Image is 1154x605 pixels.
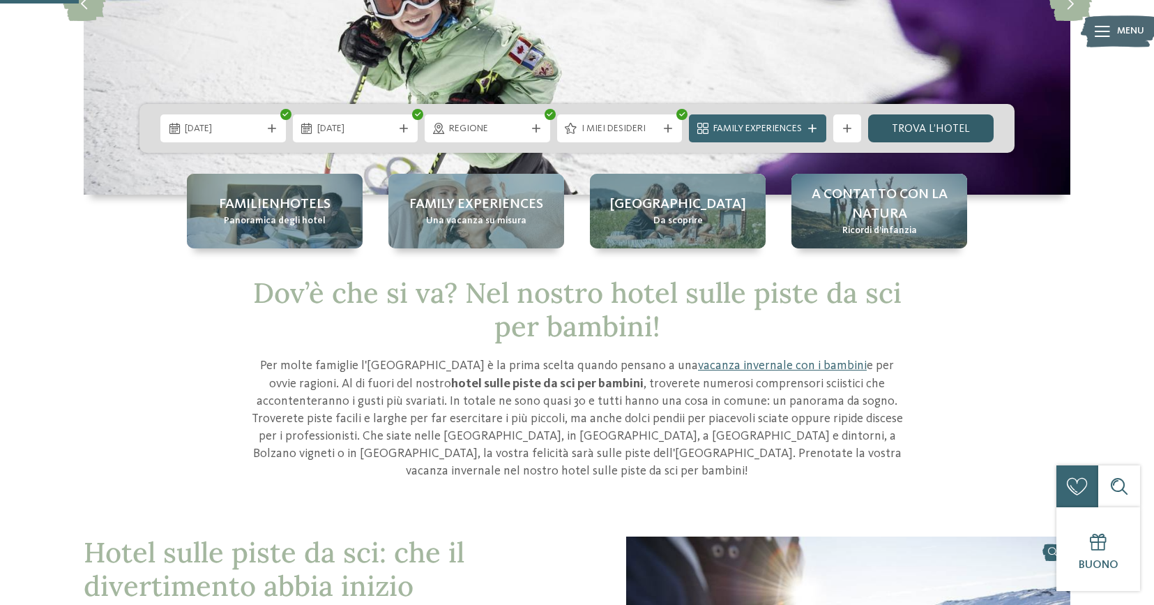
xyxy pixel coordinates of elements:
[409,195,543,214] span: Family experiences
[582,122,658,136] span: I miei desideri
[451,378,644,390] strong: hotel sulle piste da sci per bambini
[426,214,526,228] span: Una vacanza su misura
[224,214,326,228] span: Panoramica degli hotel
[317,122,394,136] span: [DATE]
[868,114,994,142] a: trova l’hotel
[1079,560,1118,571] span: Buono
[590,174,766,248] a: Hotel sulle piste da sci per bambini: divertimento senza confini [GEOGRAPHIC_DATA] Da scoprire
[185,122,261,136] span: [DATE]
[388,174,564,248] a: Hotel sulle piste da sci per bambini: divertimento senza confini Family experiences Una vacanza s...
[791,174,967,248] a: Hotel sulle piste da sci per bambini: divertimento senza confini A contatto con la natura Ricordi...
[653,214,703,228] span: Da scoprire
[1056,507,1140,591] a: Buono
[84,535,464,604] span: Hotel sulle piste da sci: che il divertimento abbia inizio
[449,122,526,136] span: Regione
[187,174,363,248] a: Hotel sulle piste da sci per bambini: divertimento senza confini Familienhotels Panoramica degli ...
[610,195,746,214] span: [GEOGRAPHIC_DATA]
[219,195,331,214] span: Familienhotels
[805,185,953,224] span: A contatto con la natura
[246,357,909,480] p: Per molte famiglie l'[GEOGRAPHIC_DATA] è la prima scelta quando pensano a una e per ovvie ragioni...
[842,224,917,238] span: Ricordi d’infanzia
[713,122,802,136] span: Family Experiences
[698,359,867,372] a: vacanza invernale con i bambini
[253,275,902,344] span: Dov’è che si va? Nel nostro hotel sulle piste da sci per bambini!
